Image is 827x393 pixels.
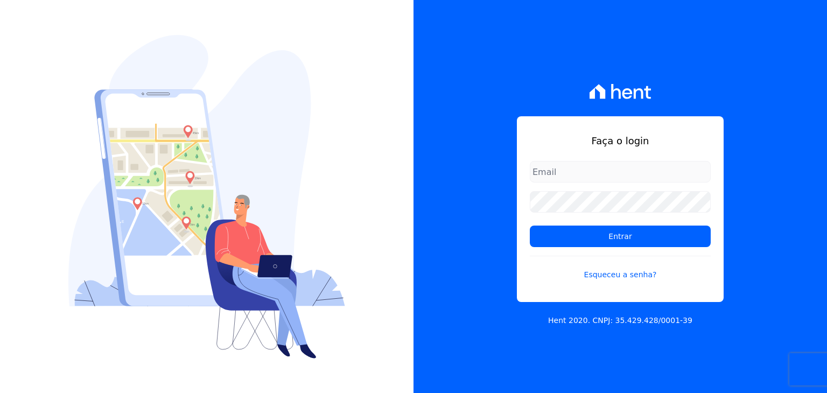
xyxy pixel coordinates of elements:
[530,226,711,247] input: Entrar
[530,134,711,148] h1: Faça o login
[548,315,692,326] p: Hent 2020. CNPJ: 35.429.428/0001-39
[530,256,711,280] a: Esqueceu a senha?
[68,35,345,359] img: Login
[530,161,711,183] input: Email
